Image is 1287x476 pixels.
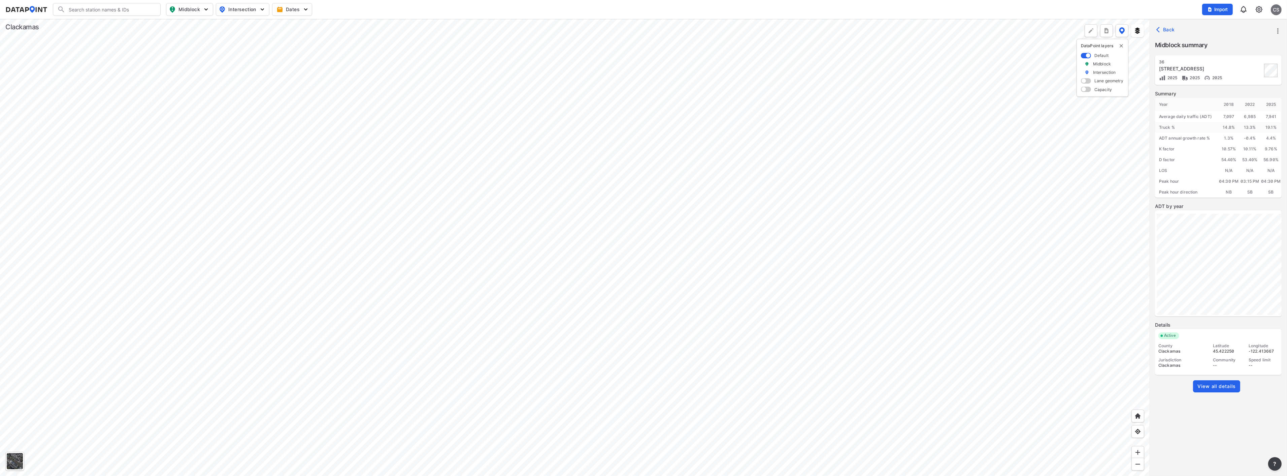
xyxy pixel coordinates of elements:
[1211,75,1222,80] span: 2025
[259,6,266,13] img: 5YPKRKmlfpI5mqlR8AD95paCi+0kK1fRFDJSaMmawlwaeJcJwk9O2fotCW5ve9gAAAAASUVORK5CYII=
[1260,144,1282,154] div: 9.76%
[1218,176,1240,187] div: 04:30 PM
[1155,122,1218,133] div: Truck %
[1131,446,1144,459] div: Zoom in
[1131,410,1144,422] div: Home
[1218,133,1240,144] div: 1.3 %
[1218,165,1240,176] div: N/A
[1155,144,1218,154] div: K factor
[1131,458,1144,471] div: Zoom out
[168,5,176,13] img: map_pin_mid.602f9df1.svg
[1260,187,1282,198] div: SB
[1155,154,1218,165] div: D factor
[1260,133,1282,144] div: 4.4 %
[5,452,24,471] div: Toggle basemap
[5,22,39,32] div: Clackamas
[203,6,209,13] img: 5YPKRKmlfpI5mqlR8AD95paCi+0kK1fRFDJSaMmawlwaeJcJwk9O2fotCW5ve9gAAAAASUVORK5CYII=
[1166,75,1178,80] span: 2025
[1218,187,1240,198] div: NB
[1134,461,1141,468] img: MAAAAAElFTkSuQmCC
[1159,65,1262,72] div: 242nd Ave N Of Hwy 212
[1131,24,1144,37] button: External layers
[1240,187,1261,198] div: SB
[272,3,312,16] button: Dates
[1249,349,1278,354] div: -122.413667
[1249,357,1278,363] div: Speed limit
[1103,27,1110,34] img: xqJnZQTG2JQi0x5lvmkeSNbbgIiQD62bqHG8IfrOzanD0FsRdYrij6fAAAAAElFTkSuQmCC
[302,6,309,13] img: 5YPKRKmlfpI5mqlR8AD95paCi+0kK1fRFDJSaMmawlwaeJcJwk9O2fotCW5ve9gAAAAASUVORK5CYII=
[1155,322,1282,328] label: Details
[1213,357,1243,363] div: Community
[1218,154,1240,165] div: 54.40%
[1155,90,1282,97] label: Summary
[1207,7,1213,12] img: file_add.62c1e8a2.svg
[1272,25,1284,37] button: more
[219,5,265,13] span: Intersection
[1202,4,1233,15] button: Import
[1155,203,1282,210] label: ADT by year
[216,3,269,16] button: Intersection
[1094,53,1109,58] label: Default
[1213,343,1243,349] div: Latitude
[1155,165,1218,176] div: LOS
[1260,122,1282,133] div: 19.1 %
[1100,24,1113,37] button: more
[1116,24,1128,37] button: DataPoint layers
[1240,122,1261,133] div: 13.3 %
[1155,111,1218,122] div: Average daily traffic (ADT)
[1134,428,1141,435] img: zeq5HYn9AnE9l6UmnFLPAAAAAElFTkSuQmCC
[1249,343,1278,349] div: Longitude
[1213,363,1243,368] div: --
[1240,154,1261,165] div: 53.40%
[65,4,156,15] input: Search
[1240,98,1261,111] div: 2022
[1119,43,1124,49] button: delete
[1155,24,1178,35] button: Back
[166,3,213,16] button: Midblock
[1240,165,1261,176] div: N/A
[1158,363,1207,368] div: Clackamas
[1206,6,1229,13] span: Import
[1218,144,1240,154] div: 10.57%
[218,5,226,13] img: map_pin_int.54838e6b.svg
[276,6,283,13] img: calendar-gold.39a51dde.svg
[1204,75,1211,81] img: Vehicle speed
[1158,349,1207,354] div: Clackamas
[278,6,308,13] span: Dates
[1240,111,1261,122] div: 6,985
[1182,75,1188,81] img: Vehicle class
[1240,176,1261,187] div: 03:15 PM
[1159,75,1166,81] img: Volume count
[1119,43,1124,49] img: close-external-leyer.3061a1c7.svg
[1218,111,1240,122] div: 7,097
[1260,165,1282,176] div: N/A
[1218,122,1240,133] div: 14.8 %
[1093,69,1116,75] label: Intersection
[1260,154,1282,165] div: 56.90%
[1240,133,1261,144] div: -0.4 %
[1218,98,1240,111] div: 2018
[1197,383,1236,390] span: View all details
[1255,5,1263,13] img: cids17cp3yIFEOpj3V8A9qJSH103uA521RftCD4eeui4ksIb+krbm5XvIjxD52OS6NWLn9gAAAAAElFTkSuQmCC
[1134,413,1141,419] img: +XpAUvaXAN7GudzAAAAAElFTkSuQmCC
[1134,27,1141,34] img: layers.ee07997e.svg
[1093,61,1111,67] label: Midblock
[1158,26,1175,33] span: Back
[1155,187,1218,198] div: Peak hour direction
[1271,4,1282,15] div: CS
[1155,40,1282,50] label: Midblock summary
[1202,4,1236,14] a: Import
[1272,460,1278,468] span: ?
[169,5,209,13] span: Midblock
[1260,98,1282,111] div: 2025
[1094,78,1123,84] label: Lane geometry
[1240,5,1248,13] img: 8A77J+mXikMhHQAAAAASUVORK5CYII=
[1155,133,1218,144] div: ADT annual growth rate %
[1134,449,1141,456] img: ZvzfEJKXnyWIrJytrsY285QMwk63cM6Drc+sIAAAAASUVORK5CYII=
[1155,176,1218,187] div: Peak hour
[1119,27,1125,34] img: data-point-layers.37681fc9.svg
[1240,144,1261,154] div: 10.11%
[1158,357,1207,363] div: Jurisdiction
[1159,59,1262,65] div: 36
[1260,176,1282,187] div: 04:30 PM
